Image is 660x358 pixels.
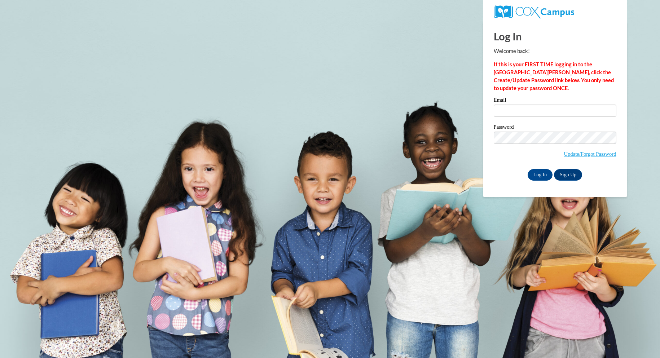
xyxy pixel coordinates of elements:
[494,124,616,132] label: Password
[494,8,574,14] a: COX Campus
[494,47,616,55] p: Welcome back!
[494,5,574,18] img: COX Campus
[528,169,553,181] input: Log In
[564,151,616,157] a: Update/Forgot Password
[554,169,582,181] a: Sign Up
[494,61,614,91] strong: If this is your FIRST TIME logging in to the [GEOGRAPHIC_DATA][PERSON_NAME], click the Create/Upd...
[494,29,616,44] h1: Log In
[494,97,616,105] label: Email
